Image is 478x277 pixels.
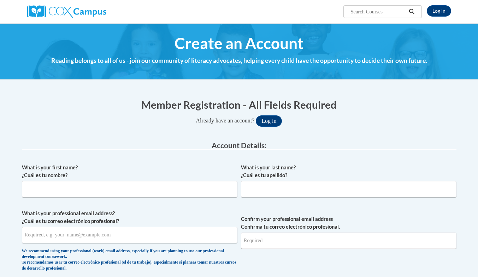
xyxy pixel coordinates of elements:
a: Log In [427,5,451,17]
input: Required [241,233,456,249]
input: Metadata input [22,227,237,243]
div: We recommend using your professional (work) email address, especially if you are planning to use ... [22,248,237,272]
span: Already have an account? [196,118,255,124]
img: Cox Campus [27,5,106,18]
label: What is your professional email address? ¿Cuál es tu correo electrónico profesional? [22,210,237,225]
button: Log in [256,115,282,127]
span: Account Details: [212,141,267,150]
h4: Reading belongs to all of us - join our community of literacy advocates, helping every child have... [22,56,456,65]
input: Metadata input [241,181,456,197]
span: Create an Account [175,34,303,53]
button: Search [406,7,417,16]
h1: Member Registration - All Fields Required [22,97,456,112]
label: Confirm your professional email address Confirma tu correo electrónico profesional. [241,215,456,231]
label: What is your last name? ¿Cuál es tu apellido? [241,164,456,179]
input: Metadata input [22,181,237,197]
label: What is your first name? ¿Cuál es tu nombre? [22,164,237,179]
input: Search Courses [350,7,406,16]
